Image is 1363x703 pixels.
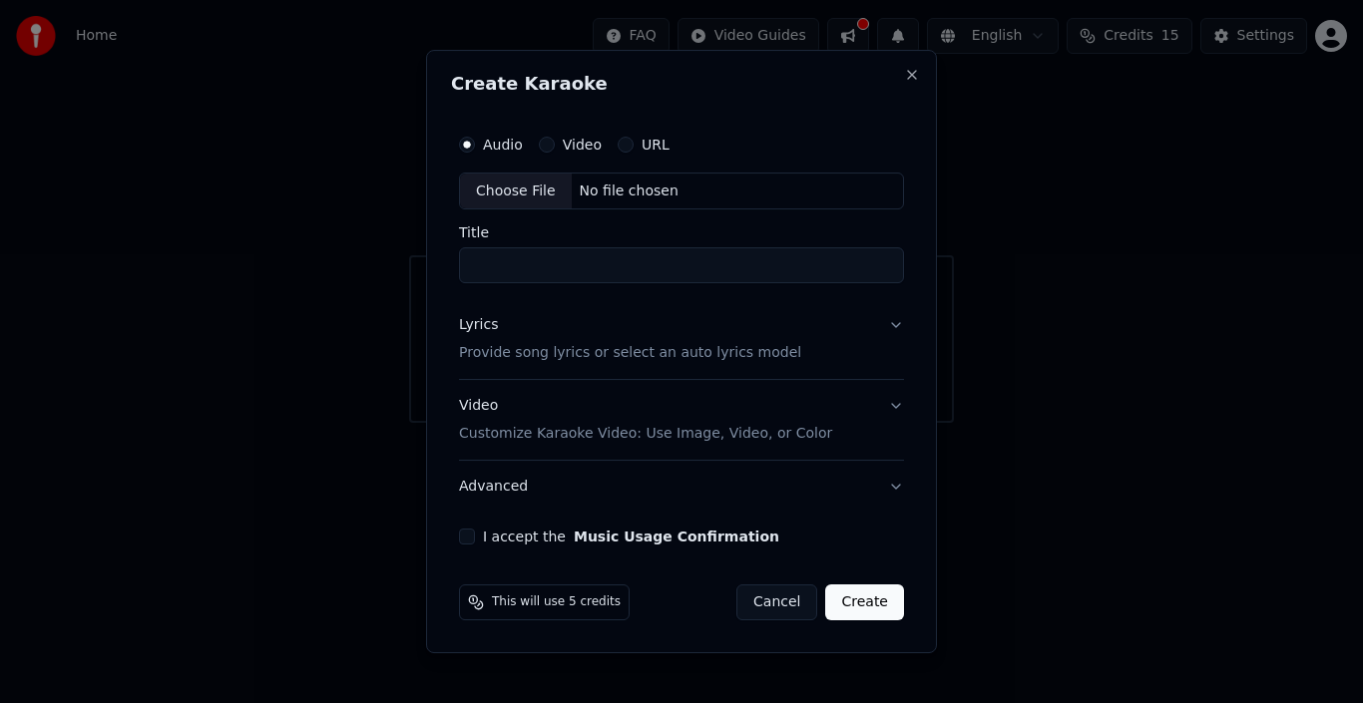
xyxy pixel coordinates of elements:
[736,584,817,620] button: Cancel
[492,594,621,610] span: This will use 5 credits
[483,529,779,543] label: I accept the
[451,75,912,93] h2: Create Karaoke
[563,138,602,152] label: Video
[642,138,670,152] label: URL
[459,316,498,336] div: Lyrics
[459,344,801,364] p: Provide song lyrics or select an auto lyrics model
[459,461,904,513] button: Advanced
[460,174,572,209] div: Choose File
[574,529,779,543] button: I accept the
[459,226,904,240] label: Title
[459,397,832,445] div: Video
[459,381,904,461] button: VideoCustomize Karaoke Video: Use Image, Video, or Color
[572,181,686,201] div: No file chosen
[483,138,523,152] label: Audio
[459,424,832,444] p: Customize Karaoke Video: Use Image, Video, or Color
[459,300,904,380] button: LyricsProvide song lyrics or select an auto lyrics model
[825,584,904,620] button: Create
